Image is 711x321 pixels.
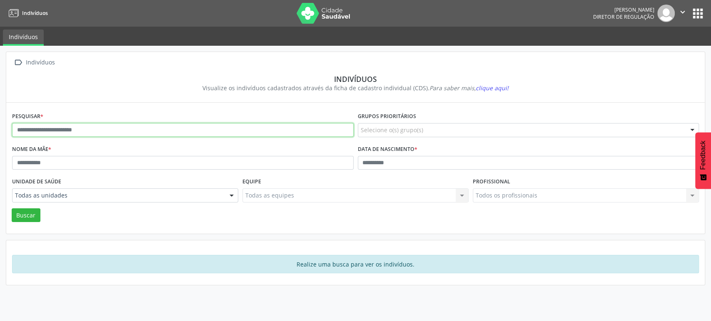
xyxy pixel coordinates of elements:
div: Visualize os indivíduos cadastrados através da ficha de cadastro individual (CDS). [18,84,693,92]
label: Profissional [473,175,510,188]
label: Pesquisar [12,110,43,123]
i: Para saber mais, [429,84,509,92]
img: img [657,5,675,22]
span: Selecione o(s) grupo(s) [361,126,423,134]
a: Indivíduos [6,6,48,20]
span: Todas as unidades [15,191,221,200]
label: Equipe [242,175,261,188]
button: Buscar [12,208,40,222]
label: Data de nascimento [358,143,417,156]
button: Feedback - Mostrar pesquisa [695,132,711,189]
i:  [12,57,24,69]
span: Indivíduos [22,10,48,17]
i:  [678,7,687,17]
a: Indivíduos [3,30,44,46]
span: Diretor de regulação [593,13,654,20]
a:  Indivíduos [12,57,56,69]
div: Realize uma busca para ver os indivíduos. [12,255,699,273]
label: Unidade de saúde [12,175,61,188]
button: apps [691,6,705,21]
div: Indivíduos [24,57,56,69]
span: Feedback [699,141,707,170]
span: clique aqui! [476,84,509,92]
label: Nome da mãe [12,143,51,156]
div: Indivíduos [18,74,693,84]
button:  [675,5,691,22]
label: Grupos prioritários [358,110,416,123]
div: [PERSON_NAME] [593,6,654,13]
